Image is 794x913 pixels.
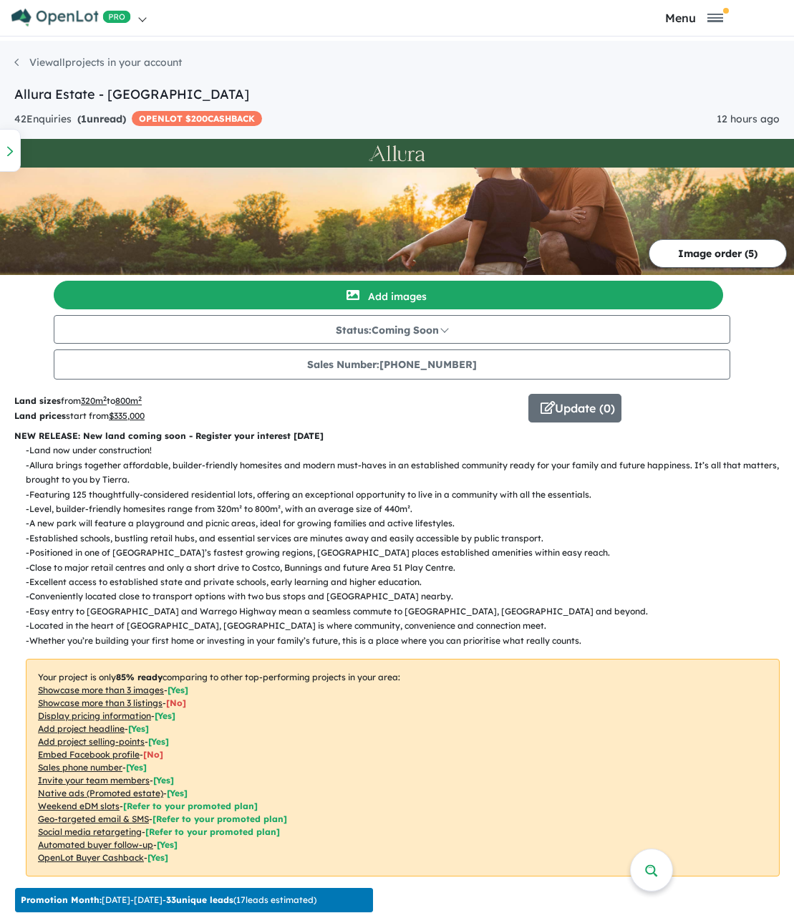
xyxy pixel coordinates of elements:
[145,826,280,837] span: [Refer to your promoted plan]
[138,395,142,402] sup: 2
[116,672,163,682] b: 85 % ready
[147,852,168,863] span: [Yes]
[115,395,142,406] u: 800 m
[14,394,518,408] p: from
[11,9,131,26] img: Openlot PRO Logo White
[128,723,149,734] span: [ Yes ]
[597,11,790,24] button: Toggle navigation
[38,736,145,747] u: Add project selling-points
[26,546,791,560] p: - Positioned in one of [GEOGRAPHIC_DATA]’s fastest growing regions, [GEOGRAPHIC_DATA] places esta...
[166,894,233,905] b: 33 unique leads
[77,112,126,125] strong: ( unread)
[38,813,149,824] u: Geo-targeted email & SMS
[38,710,151,721] u: Display pricing information
[21,894,102,905] b: Promotion Month:
[717,111,780,128] div: 12 hours ago
[38,697,163,708] u: Showcase more than 3 listings
[6,145,788,162] img: Allura Estate - Bundamba Logo
[26,488,791,502] p: - Featuring 125 thoughtfully-considered residential lots, offering an exceptional opportunity to ...
[153,775,174,786] span: [ Yes ]
[148,736,169,747] span: [ Yes ]
[26,458,791,488] p: - Allura brings together affordable, builder-friendly homesites and modern must-haves in an estab...
[14,410,66,421] b: Land prices
[168,685,188,695] span: [ Yes ]
[38,788,163,798] u: Native ads (Promoted estate)
[38,801,120,811] u: Weekend eDM slots
[26,531,791,546] p: - Established schools, bustling retail hubs, and essential services are minutes away and easily a...
[132,111,262,126] span: OPENLOT $ 200 CASHBACK
[26,604,791,619] p: - Easy entry to [GEOGRAPHIC_DATA] and Warrego Highway mean a seamless commute to [GEOGRAPHIC_DATA...
[14,409,518,423] p: start from
[54,281,723,309] button: Add images
[38,775,150,786] u: Invite your team members
[26,619,791,633] p: - Located in the heart of [GEOGRAPHIC_DATA], [GEOGRAPHIC_DATA] is where community, convenience an...
[107,395,142,406] span: to
[38,723,125,734] u: Add project headline
[155,710,175,721] span: [ Yes ]
[14,56,182,69] a: Viewallprojects in your account
[14,111,262,128] div: 42 Enquir ies
[109,410,145,421] u: $ 335,000
[81,395,107,406] u: 320 m
[14,429,780,443] p: NEW RELEASE: New land coming soon - Register your interest [DATE]
[81,112,87,125] span: 1
[38,826,142,837] u: Social media retargeting
[38,762,122,773] u: Sales phone number
[14,395,61,406] b: Land sizes
[38,749,140,760] u: Embed Facebook profile
[26,575,791,589] p: - Excellent access to established state and private schools, early learning and higher education.
[26,561,791,575] p: - Close to major retail centres and only a short drive to Costco, Bunnings and future Area 51 Pla...
[26,634,791,648] p: - Whether you’re building your first home or investing in your family’s future, this is a place w...
[103,395,107,402] sup: 2
[26,659,780,876] p: Your project is only comparing to other top-performing projects in your area: - - - - - - - - - -...
[54,349,730,380] button: Sales Number:[PHONE_NUMBER]
[26,589,791,604] p: - Conveniently located close to transport options with two bus stops and [GEOGRAPHIC_DATA] nearby.
[649,239,787,268] button: Image order (5)
[26,516,791,531] p: - A new park will feature a playground and picnic areas, ideal for growing families and active li...
[167,788,188,798] span: [Yes]
[54,315,730,344] button: Status:Coming Soon
[14,55,780,84] nav: breadcrumb
[38,839,153,850] u: Automated buyer follow-up
[157,839,178,850] span: [Yes]
[152,813,287,824] span: [Refer to your promoted plan]
[26,443,791,458] p: - Land now under construction!
[528,394,621,422] button: Update (0)
[126,762,147,773] span: [ Yes ]
[38,852,144,863] u: OpenLot Buyer Cashback
[166,697,186,708] span: [ No ]
[123,801,258,811] span: [Refer to your promoted plan]
[26,502,791,516] p: - Level, builder-friendly homesites range from 320m² to 800m², with an average size of 440m².
[21,894,316,907] p: [DATE] - [DATE] - ( 17 leads estimated)
[38,685,164,695] u: Showcase more than 3 images
[143,749,163,760] span: [ No ]
[14,86,249,102] a: Allura Estate - [GEOGRAPHIC_DATA]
